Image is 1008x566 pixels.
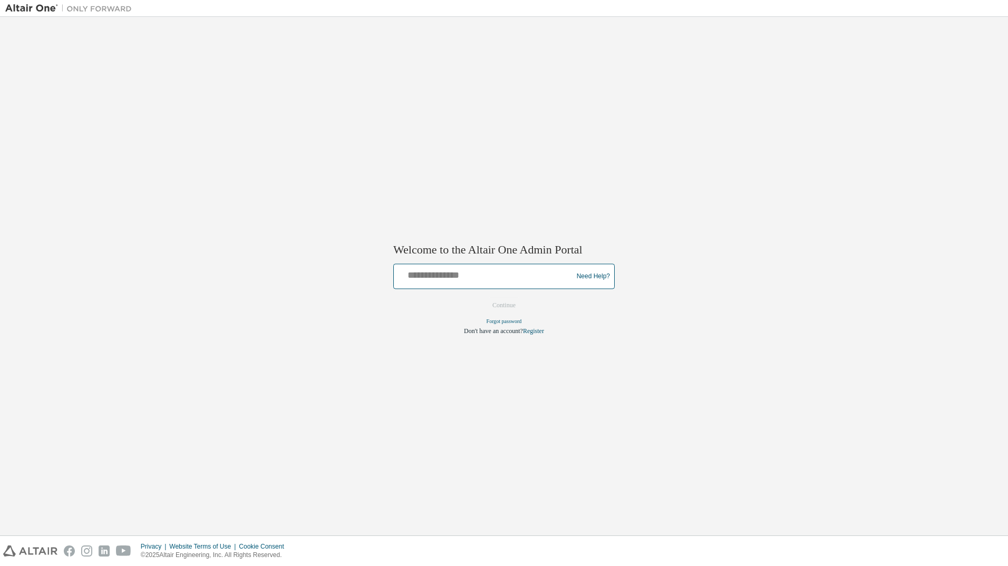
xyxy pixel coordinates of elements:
h2: Welcome to the Altair One Admin Portal [393,242,615,257]
img: Altair One [5,3,137,14]
a: Register [523,328,544,335]
img: facebook.svg [64,545,75,557]
span: Don't have an account? [464,328,523,335]
a: Need Help? [577,276,610,277]
img: linkedin.svg [99,545,110,557]
img: youtube.svg [116,545,131,557]
div: Website Terms of Use [169,542,239,551]
img: altair_logo.svg [3,545,57,557]
a: Forgot password [487,319,522,325]
div: Cookie Consent [239,542,290,551]
p: © 2025 Altair Engineering, Inc. All Rights Reserved. [141,551,290,560]
img: instagram.svg [81,545,92,557]
div: Privacy [141,542,169,551]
